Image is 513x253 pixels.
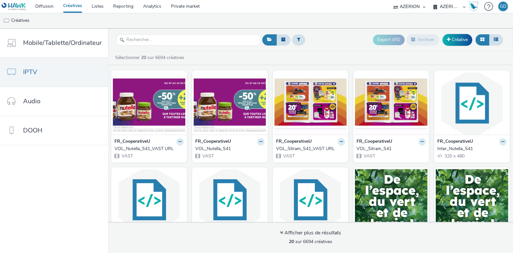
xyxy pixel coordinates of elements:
[116,34,261,46] input: Rechercher...
[437,146,507,152] a: Inter_Nutella_S41
[475,34,489,45] button: Grille
[141,55,146,61] strong: 20
[436,72,508,135] img: Inter_Nutella_S41 visual
[113,72,185,135] img: VOL_Nutella_S41_VAST URL visual
[444,153,465,159] span: 320 x 480
[373,35,405,45] button: Export d'ID
[23,97,40,106] span: Audio
[469,1,481,12] a: Hawk Academy
[357,146,423,152] div: VOL_Sitram_S41
[357,146,426,152] a: VOL_Sitram_S41
[202,153,214,159] span: VAST
[276,146,343,152] div: VOL_Sitram_S41_VAST URL
[363,153,375,159] span: VAST
[276,146,345,152] a: VOL_Sitram_S41_VAST URL
[355,169,427,232] img: FR_CMIMedia_MairieNice_InaugurationPaillon2_Oct_Mobile_2025 | Interstitial visual
[437,146,504,152] div: Inter_Nutella_S41
[194,72,266,135] img: VOL_Nutella_S41 visual
[442,34,472,46] a: Créative
[23,67,37,77] span: IPTV
[437,138,473,146] strong: FR_CooperativeU
[2,3,26,11] img: undefined Logo
[194,169,266,232] img: Inter_CotesdePorc_S41 visual
[195,146,265,152] a: VOL_Nutella_S41
[3,18,10,24] img: tv
[195,138,231,146] strong: FR_CooperativeU
[23,38,102,47] span: Mobile/Tablette/Ordinateur
[500,2,506,11] div: GD
[23,126,42,135] span: DOOH
[357,138,392,146] strong: FR_CooperativeU
[489,34,503,45] button: Liste
[276,138,312,146] strong: FR_CooperativeU
[113,169,185,232] img: Inter_McCain_S41 visual
[355,72,427,135] img: VOL_Sitram_S41 visual
[289,239,332,245] span: sur 6694 créatives
[121,153,133,159] span: VAST
[436,169,508,232] img: FR_CMIMedia_MairieNice_InaugurationPaillon2_Oct_Mobile_2025 | Interstitial visual
[406,34,439,45] button: Archiver
[114,138,150,146] strong: FR_CooperativeU
[195,146,262,152] div: VOL_Nutella_S41
[469,1,478,12] img: Hawk Academy
[274,72,347,135] img: VOL_Sitram_S41_VAST URL visual
[274,169,347,232] img: Inter_HarmonieMutuelle_Fecamp visual
[289,239,294,245] strong: 20
[282,153,295,159] span: VAST
[114,55,187,61] a: Sélectionner sur 6694 créatives
[280,229,341,237] div: Afficher plus de résultats
[114,146,184,152] a: VOL_Nutella_S41_VAST URL
[114,146,181,152] div: VOL_Nutella_S41_VAST URL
